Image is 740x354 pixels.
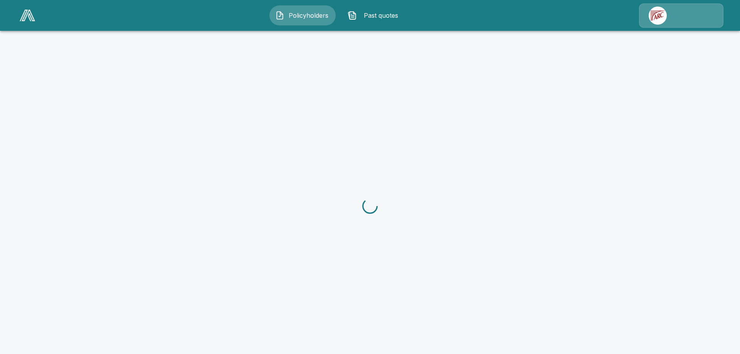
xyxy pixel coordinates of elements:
[342,5,408,25] button: Past quotes IconPast quotes
[269,5,336,25] button: Policyholders IconPolicyholders
[275,11,284,20] img: Policyholders Icon
[288,11,330,20] span: Policyholders
[348,11,357,20] img: Past quotes Icon
[360,11,402,20] span: Past quotes
[20,10,35,21] img: AA Logo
